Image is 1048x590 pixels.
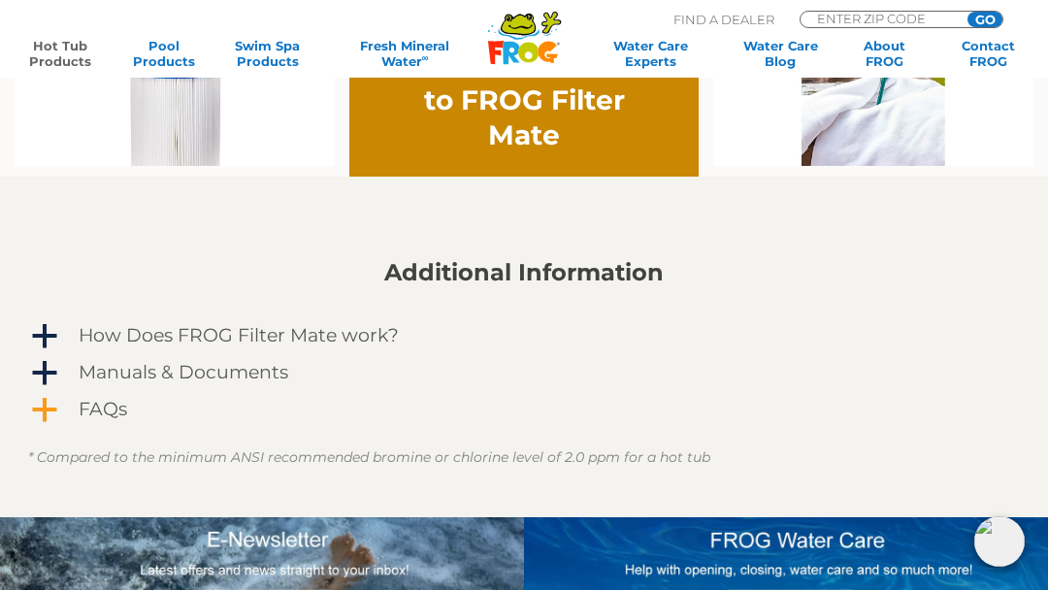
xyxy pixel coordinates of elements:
[28,394,1020,425] a: a FAQs
[844,38,925,69] a: AboutFROG
[974,516,1025,567] img: openIcon
[28,259,1020,286] h2: Additional Information
[28,320,1020,351] a: a How Does FROG Filter Mate work?
[30,359,59,388] span: a
[123,38,204,69] a: PoolProducts
[967,12,1002,27] input: GO
[331,38,478,69] a: Fresh MineralWater∞
[384,48,664,152] h2: Video Introduction to FROG Filter Mate
[673,11,774,28] p: Find A Dealer
[30,396,59,425] span: a
[28,357,1020,388] a: a Manuals & Documents
[584,38,717,69] a: Water CareExperts
[30,322,59,351] span: a
[740,38,821,69] a: Water CareBlog
[79,399,127,420] h4: FAQs
[948,38,1029,69] a: ContactFROG
[28,448,710,466] em: * Compared to the minimum ANSI recommended bromine or chlorine level of 2.0 ppm for a hot tub
[815,12,946,25] input: Zip Code Form
[79,325,399,346] h4: How Does FROG Filter Mate work?
[19,38,100,69] a: Hot TubProducts
[79,362,288,383] h4: Manuals & Documents
[227,38,308,69] a: Swim SpaProducts
[422,52,429,63] sup: ∞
